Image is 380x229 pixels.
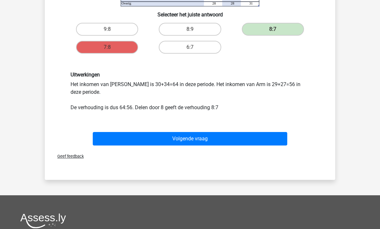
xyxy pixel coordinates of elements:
[76,23,138,36] label: 9:8
[76,41,138,54] label: 7:8
[249,2,253,5] tspan: 31
[71,72,309,78] h6: Uitwerkingen
[93,132,288,146] button: Volgende vraag
[212,2,216,5] tspan: 28
[20,214,66,229] img: Assessly logo
[55,7,325,18] h6: Selecteer het juiste antwoord
[159,23,221,36] label: 8:9
[159,41,221,54] label: 6:7
[66,72,314,111] div: Het inkomen van [PERSON_NAME] is 30+34=64 in deze periode. Het inkomen van Arm is 29+27=56 in dez...
[231,2,234,5] tspan: 28
[52,154,84,159] span: Geef feedback
[242,23,304,36] label: 8:7
[121,2,131,5] tspan: Overig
